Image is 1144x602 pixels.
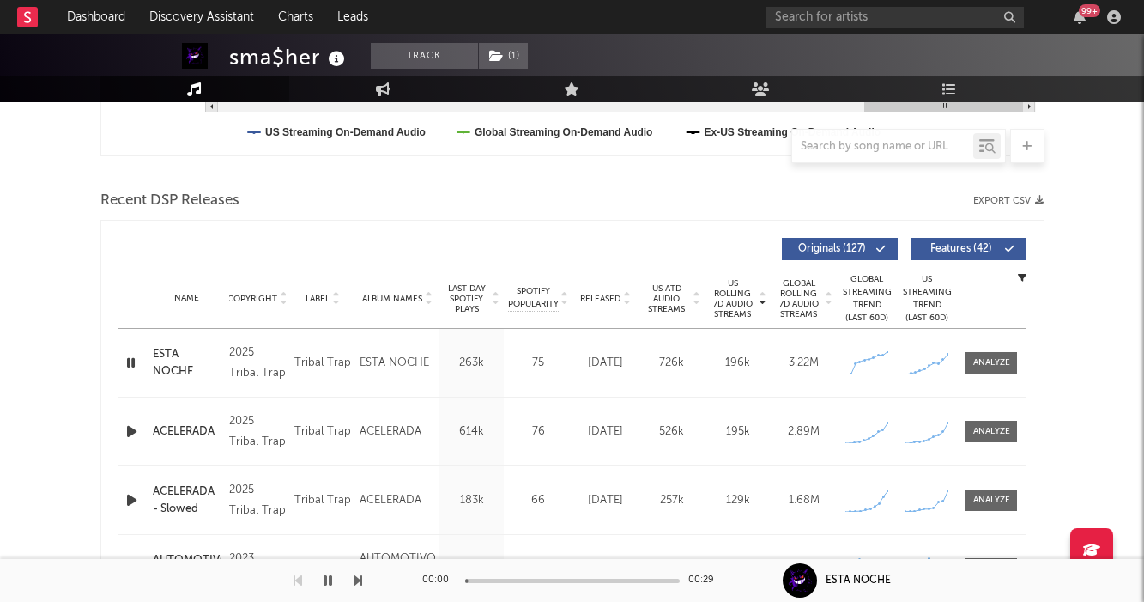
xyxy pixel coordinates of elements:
div: 195k [709,423,766,441]
button: Track [371,43,478,69]
text: US Streaming On-Demand Audio [265,126,426,138]
div: 1.68M [775,492,832,509]
span: Album Names [362,294,422,304]
div: 2023 sma$her [229,549,286,590]
span: Originals ( 127 ) [793,244,872,254]
div: 614k [444,423,499,441]
div: 76 [508,423,568,441]
div: 3.22M [775,355,832,372]
div: [DATE] [577,355,634,372]
div: 2025 Tribal Trap [229,411,286,453]
div: 99 + [1079,4,1100,17]
div: [DATE] [577,423,634,441]
div: Tribal Trap [294,490,351,511]
span: Last Day Spotify Plays [444,283,489,314]
a: ACELERADA [153,423,221,441]
div: 66 [508,492,568,509]
div: Tribal Trap [294,353,351,374]
div: US Streaming Trend (Last 60D) [901,273,953,325]
div: 257k [643,492,700,509]
div: 129k [709,492,766,509]
div: 196k [709,355,766,372]
span: US ATD Audio Streams [643,283,690,314]
div: Global Streaming Trend (Last 60D) [841,273,893,325]
span: Recent DSP Releases [100,191,239,211]
text: Global Streaming On-Demand Audio [474,126,652,138]
div: 183k [444,492,499,509]
div: 2025 Tribal Trap [229,343,286,384]
input: Search for artists [766,7,1024,28]
div: 75 [508,355,568,372]
div: 263k [444,355,499,372]
div: 00:00 [422,570,457,591]
span: Label [306,294,330,304]
a: AUTOMOTIVO EMPURRA [153,552,221,586]
span: US Rolling 7D Audio Streams [709,278,756,319]
button: 99+ [1074,10,1086,24]
div: ESTA NOCHE [826,573,891,588]
span: Global Rolling 7D Audio Streams [775,278,822,319]
text: Ex-US Streaming On-Demand Audio [704,126,881,138]
div: Tribal Trap [294,422,351,442]
div: ACELERADA [360,422,421,442]
div: Name [153,292,221,305]
input: Search by song name or URL [792,140,973,154]
span: Copyright [227,294,277,304]
span: Spotify Popularity [508,285,559,311]
div: ACELERADA [360,490,421,511]
div: 2025 Tribal Trap [229,480,286,521]
span: ( 1 ) [478,43,529,69]
div: 00:29 [688,570,723,591]
div: 526k [643,423,700,441]
span: Features ( 42 ) [922,244,1001,254]
div: 726k [643,355,700,372]
div: sma$her [229,43,349,71]
button: (1) [479,43,528,69]
a: ACELERADA - Slowed [153,483,221,517]
button: Export CSV [973,196,1044,206]
button: Originals(127) [782,238,898,260]
a: ESTA NOCHE [153,346,221,380]
div: AUTOMOTIVO EMPURRA [360,549,435,590]
div: 2.89M [775,423,832,441]
span: Released [580,294,620,304]
div: [DATE] [577,492,634,509]
button: Features(42) [911,238,1026,260]
div: ESTA NOCHE [360,353,429,374]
